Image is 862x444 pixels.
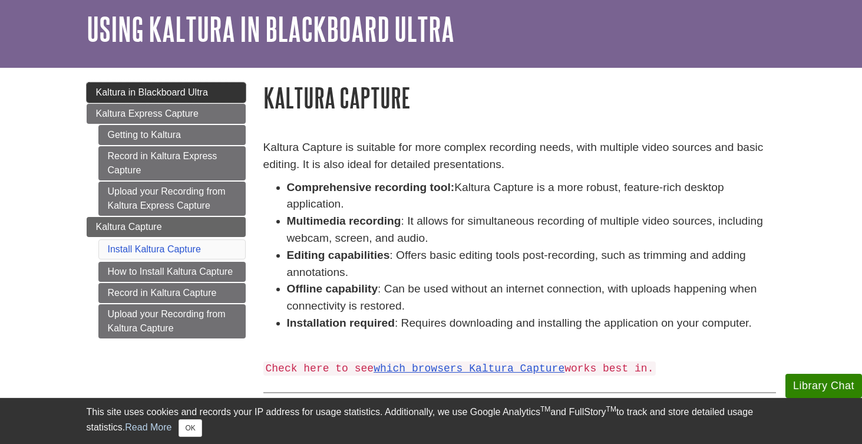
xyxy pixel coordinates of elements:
[98,304,246,338] a: Upload your Recording from Kaltura Capture
[87,83,246,338] div: Guide Page Menu
[179,419,202,437] button: Close
[287,282,378,295] strong: Offline capability
[287,247,776,281] li: : Offers basic editing tools post-recording, such as trimming and adding annotations.
[87,83,246,103] a: Kaltura in Blackboard Ultra
[263,83,776,113] h1: Kaltura Capture
[374,363,564,374] a: which browsers Kaltura Capture
[287,215,401,227] strong: Multimedia recording
[96,108,199,119] span: Kaltura Express Capture
[87,11,454,47] a: Using Kaltura in Blackboard Ultra
[785,374,862,398] button: Library Chat
[98,182,246,216] a: Upload your Recording from Kaltura Express Capture
[87,217,246,237] a: Kaltura Capture
[87,405,776,437] div: This site uses cookies and records your IP address for usage statistics. Additionally, we use Goo...
[98,262,246,282] a: How to Install Kaltura Capture
[287,315,776,332] li: : Requires downloading and installing the application on your computer.
[98,283,246,303] a: Record in Kaltura Capture
[87,104,246,124] a: Kaltura Express Capture
[98,146,246,180] a: Record in Kaltura Express Capture
[263,139,776,173] p: Kaltura Capture is suitable for more complex recording needs, with multiple video sources and bas...
[287,317,395,329] strong: Installation required
[263,361,656,376] code: Check here to see works best in.
[540,405,550,413] sup: TM
[606,405,616,413] sup: TM
[287,249,390,261] strong: Editing capabilities
[287,213,776,247] li: : It allows for simultaneous recording of multiple video sources, including webcam, screen, and a...
[96,87,208,97] span: Kaltura in Blackboard Ultra
[125,422,171,432] a: Read More
[108,244,201,254] a: Install Kaltura Capture
[287,179,776,213] li: Kaltura Capture is a more robust, feature-rich desktop application.
[96,222,162,232] span: Kaltura Capture
[287,281,776,315] li: : Can be used without an internet connection, with uploads happening when connectivity is restored.
[287,181,455,193] strong: Comprehensive recording tool:
[98,125,246,145] a: Getting to Kaltura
